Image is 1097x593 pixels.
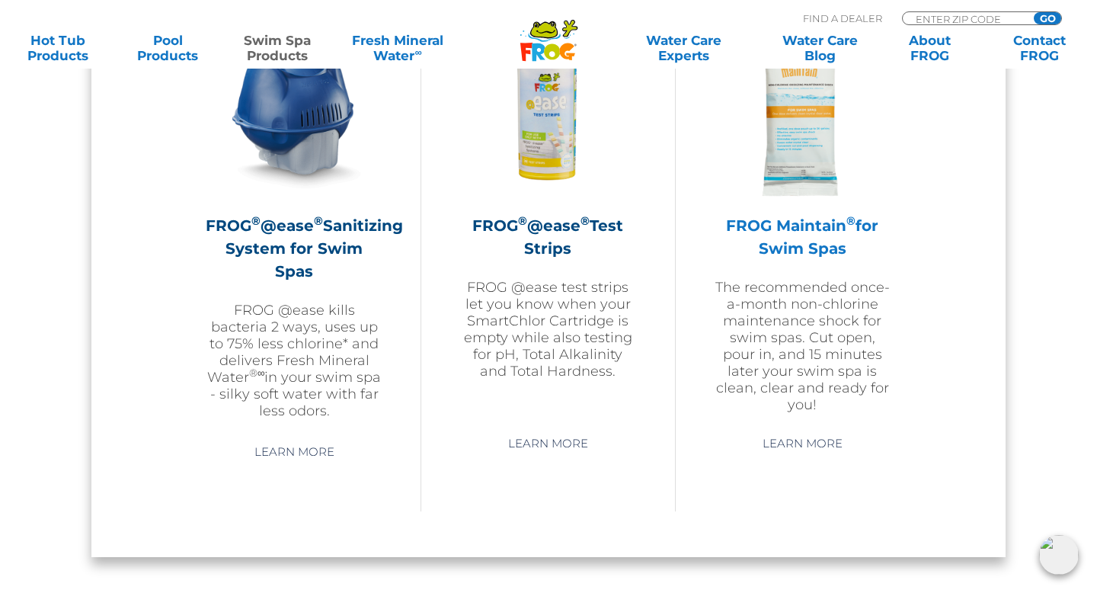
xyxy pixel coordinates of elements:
a: FROG®@ease®Sanitizing System for Swim SpasFROG @ease kills bacteria 2 ways, uses up to 75% less c... [206,22,382,419]
sup: ® [580,213,590,228]
p: FROG @ease test strips let you know when your SmartChlor Cartridge is empty while also testing fo... [459,279,636,380]
a: Water CareExperts [614,33,753,63]
img: openIcon [1039,535,1079,575]
a: Learn More [237,438,352,466]
h2: FROG @ease Test Strips [459,214,636,260]
a: FROG®@ease®Test StripsFROG @ease test strips let you know when your SmartChlor Cartridge is empty... [459,22,636,418]
a: Learn More [491,430,606,457]
img: ss-maintain-hero-300x300.png [714,22,891,199]
a: Water CareBlog [777,33,862,63]
sup: ® [251,213,261,228]
a: FROG Maintain®for Swim SpasThe recommended once-a-month non-chlorine maintenance shock for swim s... [714,22,891,418]
img: ss-@ease-hero-300x300.png [206,22,382,199]
a: Hot TubProducts [15,33,101,63]
sup: ®∞ [249,367,265,379]
a: Fresh MineralWater∞ [344,33,451,63]
p: FROG @ease kills bacteria 2 ways, uses up to 75% less chlorine* and delivers Fresh Mineral Water ... [206,302,382,419]
a: PoolProducts [125,33,210,63]
p: The recommended once-a-month non-chlorine maintenance shock for swim spas. Cut open, pour in, and... [714,279,891,413]
sup: ∞ [414,46,421,58]
a: AboutFROG [887,33,972,63]
a: Swim SpaProducts [235,33,320,63]
input: GO [1034,12,1061,24]
h2: FROG @ease Sanitizing System for Swim Spas [206,214,382,283]
p: Find A Dealer [803,11,882,25]
input: Zip Code Form [914,12,1017,25]
a: ContactFROG [996,33,1082,63]
img: FROG-@ease-TS-Bottle-300x300.png [459,22,636,199]
sup: ® [314,213,323,228]
h2: FROG Maintain for Swim Spas [714,214,891,260]
sup: ® [518,213,527,228]
a: Learn More [745,430,860,457]
sup: ® [846,213,856,228]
